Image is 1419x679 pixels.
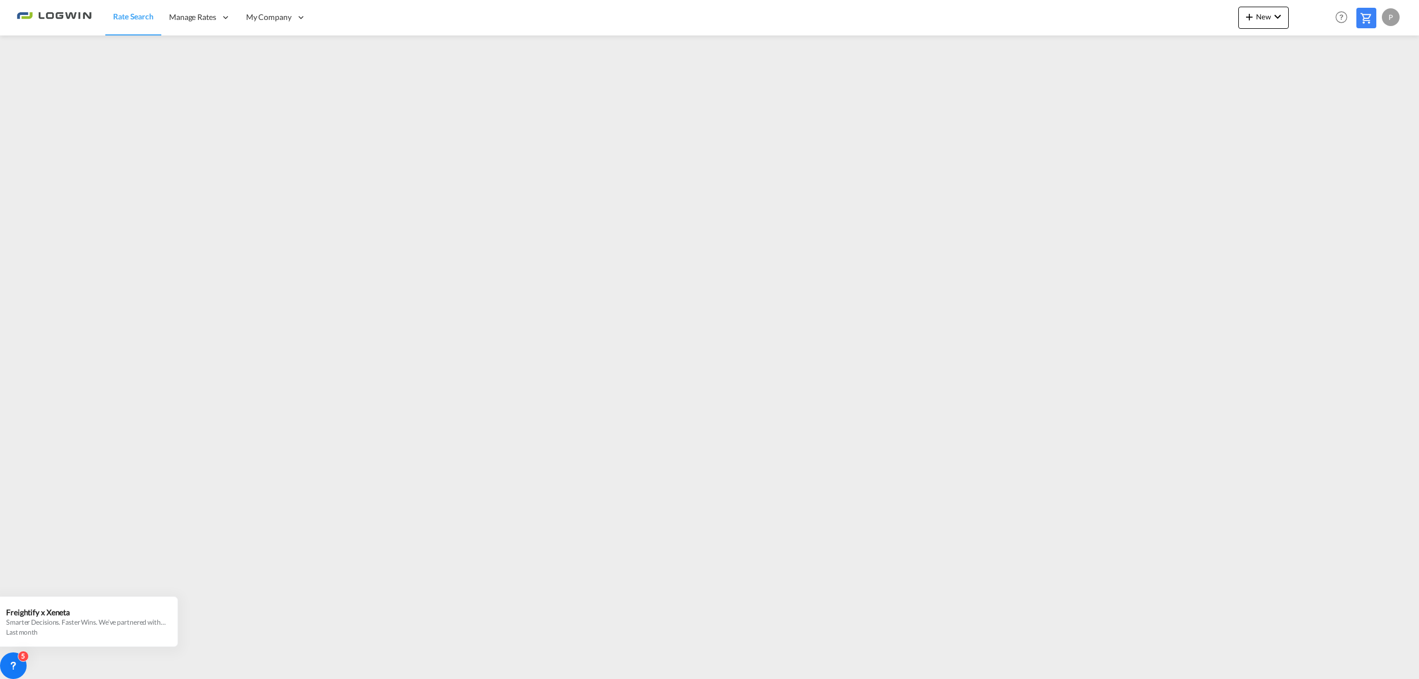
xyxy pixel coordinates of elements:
[1243,10,1256,23] md-icon: icon-plus 400-fg
[1243,12,1284,21] span: New
[1238,7,1289,29] button: icon-plus 400-fgNewicon-chevron-down
[246,12,292,23] span: My Company
[1271,10,1284,23] md-icon: icon-chevron-down
[1382,8,1400,26] div: P
[1332,8,1356,28] div: Help
[17,5,91,30] img: 2761ae10d95411efa20a1f5e0282d2d7.png
[169,12,216,23] span: Manage Rates
[1332,8,1351,27] span: Help
[113,12,154,21] span: Rate Search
